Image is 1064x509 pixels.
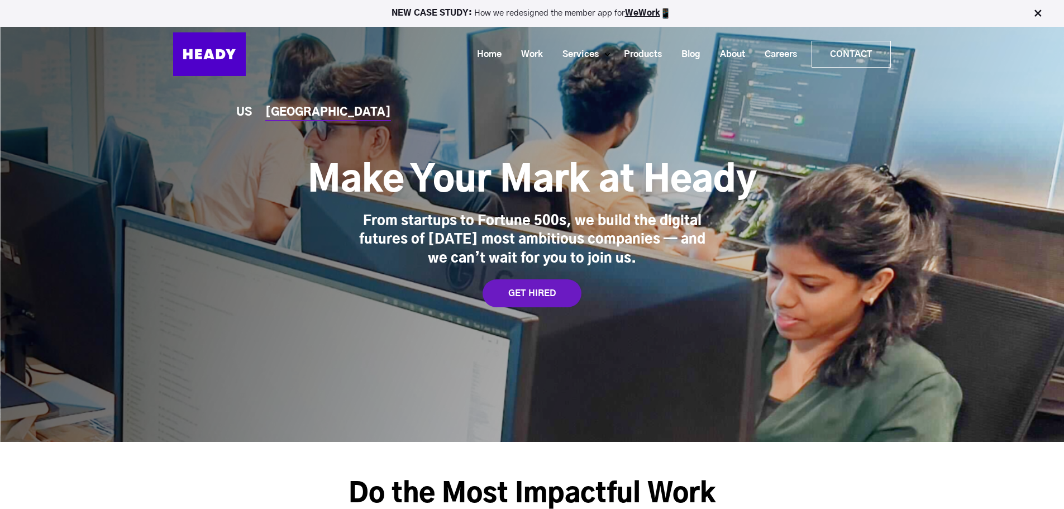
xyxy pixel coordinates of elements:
a: Services [548,44,604,65]
a: [GEOGRAPHIC_DATA] [265,107,391,118]
a: Products [610,44,667,65]
a: Work [507,44,548,65]
a: WeWork [625,9,660,17]
img: Heady_Logo_Web-01 (1) [173,32,246,76]
a: GET HIRED [483,279,581,307]
a: Home [463,44,507,65]
a: About [706,44,751,65]
div: From startups to Fortune 500s, we build the digital futures of [DATE] most ambitious companies — ... [359,212,705,269]
img: app emoji [660,8,671,19]
p: How we redesigned the member app for [5,8,1059,19]
a: Blog [667,44,706,65]
img: Close Bar [1032,8,1043,19]
strong: NEW CASE STUDY: [392,9,474,17]
a: Careers [751,44,803,65]
div: Navigation Menu [257,41,891,68]
a: Contact [812,41,890,67]
a: US [236,107,252,118]
h1: Make Your Mark at Heady [308,159,757,203]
